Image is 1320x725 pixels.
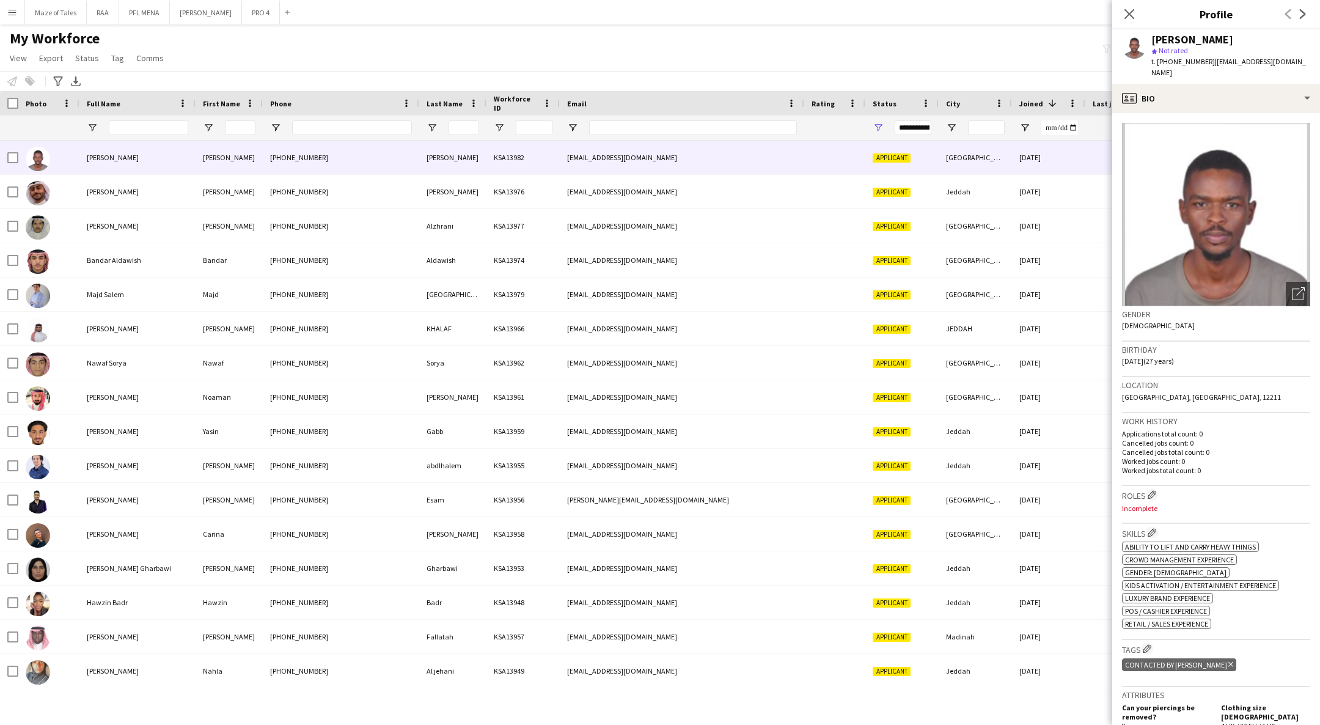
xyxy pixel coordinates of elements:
div: KSA13947 [486,688,560,722]
div: JEDDAH [939,312,1012,345]
div: [DATE] [1012,620,1085,653]
div: Madinah [939,620,1012,653]
div: [PERSON_NAME] [196,175,263,208]
button: Open Filter Menu [946,122,957,133]
div: [PHONE_NUMBER] [263,517,419,551]
div: [DATE] [1012,141,1085,174]
div: Bio [1112,84,1320,113]
div: [DATE] [1012,243,1085,277]
div: [DATE] [1012,414,1085,448]
span: [GEOGRAPHIC_DATA], [GEOGRAPHIC_DATA], 12211 [1122,392,1281,402]
div: [PERSON_NAME] [196,688,263,722]
p: Worked jobs total count: 0 [1122,466,1310,475]
div: Jeddah [939,654,1012,688]
img: Mohammed Fallatah [26,626,50,650]
img: Majd Salem [26,284,50,308]
div: KSA13953 [486,551,560,585]
span: [PERSON_NAME] [87,529,139,539]
div: Bandar [196,243,263,277]
span: Applicant [873,290,911,300]
div: [PHONE_NUMBER] [263,175,419,208]
span: Photo [26,99,46,108]
span: Email [567,99,587,108]
span: Nawaf Sorya [87,358,127,367]
div: KSA13948 [486,586,560,619]
div: [PHONE_NUMBER] [263,141,419,174]
a: Export [34,50,68,66]
div: [EMAIL_ADDRESS][DOMAIN_NAME] [560,312,804,345]
span: Last job [1093,99,1120,108]
img: Nawaf Sorya [26,352,50,377]
span: Applicant [873,530,911,539]
div: [DATE] [1012,278,1085,311]
div: Al jehani [419,654,486,688]
div: KSA13959 [486,414,560,448]
div: [EMAIL_ADDRESS][DOMAIN_NAME] [560,586,804,619]
span: [PERSON_NAME] [87,392,139,402]
div: [DATE] [1012,346,1085,380]
div: [EMAIL_ADDRESS][DOMAIN_NAME] [560,620,804,653]
input: Last Name Filter Input [449,120,479,135]
span: Phone [270,99,291,108]
div: Aldawish [419,243,486,277]
span: [PERSON_NAME] [87,666,139,675]
div: [GEOGRAPHIC_DATA] [939,209,1012,243]
span: [PERSON_NAME] [87,153,139,162]
a: Comms [131,50,169,66]
span: [PERSON_NAME] [87,221,139,230]
div: [GEOGRAPHIC_DATA] [419,278,486,311]
div: [PHONE_NUMBER] [263,551,419,585]
div: abdlhalem [419,449,486,482]
button: Open Filter Menu [203,122,214,133]
div: [PERSON_NAME] [196,141,263,174]
span: [PERSON_NAME] [87,187,139,196]
span: Applicant [873,462,911,471]
div: KSA13979 [486,278,560,311]
input: City Filter Input [968,120,1005,135]
div: [GEOGRAPHIC_DATA] [939,243,1012,277]
h3: Birthday [1122,344,1310,355]
div: [PERSON_NAME] [419,517,486,551]
div: Fallatah [419,620,486,653]
div: Yasin [196,414,263,448]
span: POS / Cashier experience [1125,606,1207,616]
span: Joined [1019,99,1043,108]
div: Esam [419,483,486,517]
button: Open Filter Menu [270,122,281,133]
span: Applicant [873,256,911,265]
span: Kids activation / Entertainment experience [1125,581,1276,590]
div: [DATE] [1012,688,1085,722]
div: [EMAIL_ADDRESS][DOMAIN_NAME] [560,209,804,243]
div: KSA13982 [486,141,560,174]
span: Applicant [873,393,911,402]
div: [PHONE_NUMBER] [263,209,419,243]
img: Abdelhadi Esam [26,489,50,513]
div: [EMAIL_ADDRESS][DOMAIN_NAME] [560,551,804,585]
span: First Name [203,99,240,108]
div: [EMAIL_ADDRESS][DOMAIN_NAME] [560,517,804,551]
div: [PHONE_NUMBER] [263,586,419,619]
span: Full Name [87,99,120,108]
div: [DATE] [1012,483,1085,517]
img: Ali Alzhrani [26,215,50,240]
img: Noaman Abdul waheed [26,386,50,411]
span: Rating [812,99,835,108]
span: Gender: [DEMOGRAPHIC_DATA] [1125,568,1226,577]
input: Full Name Filter Input [109,120,188,135]
img: Mustafa Yousif [26,147,50,171]
img: Carina Hammoud [26,523,50,548]
span: Last Name [427,99,463,108]
div: [DATE] [1012,586,1085,619]
button: PFL MENA [119,1,170,24]
span: Applicant [873,153,911,163]
div: Jeddah [939,551,1012,585]
button: Open Filter Menu [494,122,505,133]
app-action-btn: Export XLSX [68,74,83,89]
img: Ahmed Aboud [26,181,50,205]
img: Crew avatar or photo [1122,123,1310,306]
span: [PERSON_NAME] [87,495,139,504]
div: [PHONE_NUMBER] [263,346,419,380]
button: [PERSON_NAME] [170,1,242,24]
div: [PERSON_NAME] [196,620,263,653]
div: [GEOGRAPHIC_DATA] [939,380,1012,414]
